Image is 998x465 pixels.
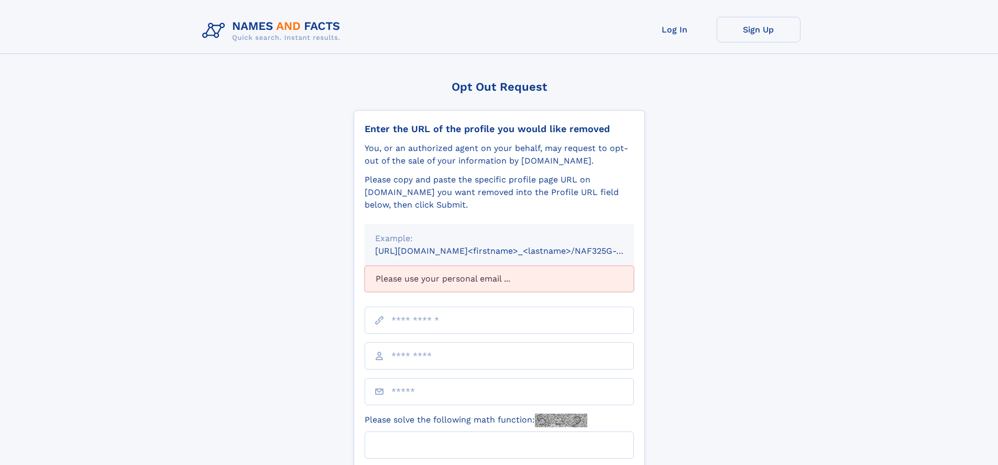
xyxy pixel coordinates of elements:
small: [URL][DOMAIN_NAME]<firstname>_<lastname>/NAF325G-xxxxxxxx [375,246,654,256]
div: Please use your personal email ... [365,266,634,292]
div: Opt Out Request [354,80,645,93]
div: Example: [375,232,623,245]
div: You, or an authorized agent on your behalf, may request to opt-out of the sale of your informatio... [365,142,634,167]
div: Enter the URL of the profile you would like removed [365,123,634,135]
a: Log In [633,17,717,42]
a: Sign Up [717,17,800,42]
label: Please solve the following math function: [365,414,587,427]
div: Please copy and paste the specific profile page URL on [DOMAIN_NAME] you want removed into the Pr... [365,174,634,211]
img: Logo Names and Facts [198,17,349,45]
